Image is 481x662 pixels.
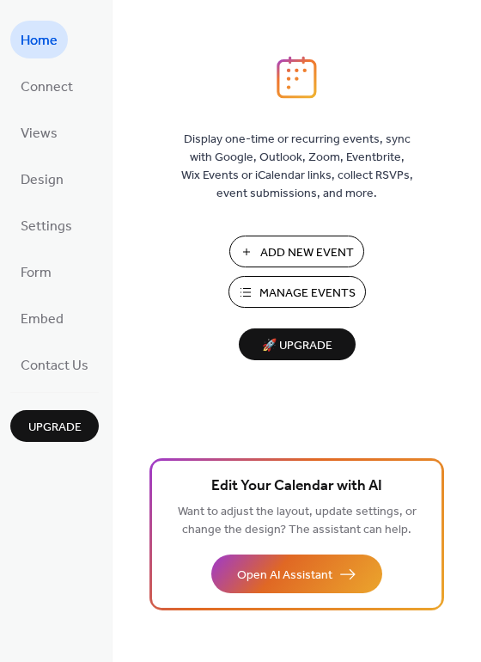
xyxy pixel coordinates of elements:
span: Edit Your Calendar with AI [211,475,382,499]
button: Upgrade [10,410,99,442]
span: Embed [21,306,64,334]
span: Home [21,28,58,55]
button: Open AI Assistant [211,555,382,593]
a: Design [10,160,74,198]
button: Add New Event [229,236,364,267]
a: Embed [10,299,74,337]
a: Connect [10,67,83,105]
button: 🚀 Upgrade [239,328,356,360]
span: Add New Event [260,244,354,262]
span: 🚀 Upgrade [249,334,345,358]
a: Home [10,21,68,58]
button: Manage Events [228,276,366,308]
span: Manage Events [259,285,356,303]
span: Design [21,167,64,194]
a: Views [10,113,68,151]
a: Form [10,253,62,291]
span: Upgrade [28,419,82,437]
span: Open AI Assistant [237,567,332,585]
span: Contact Us [21,352,88,380]
img: logo_icon.svg [277,56,316,99]
span: Views [21,120,58,148]
span: Settings [21,213,72,241]
span: Want to adjust the layout, update settings, or change the design? The assistant can help. [178,500,417,542]
a: Contact Us [10,346,99,383]
a: Settings [10,206,82,244]
span: Display one-time or recurring events, sync with Google, Outlook, Zoom, Eventbrite, Wix Events or ... [181,131,413,203]
span: Form [21,260,52,287]
span: Connect [21,74,73,101]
